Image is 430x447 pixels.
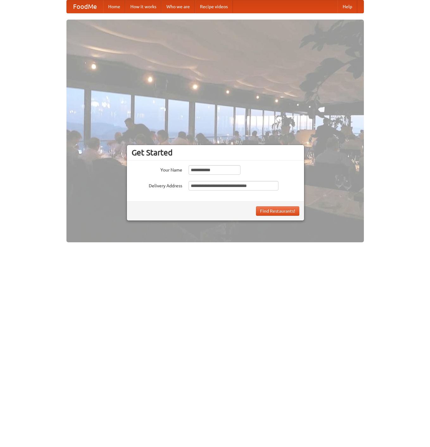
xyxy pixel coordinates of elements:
a: How it works [125,0,161,13]
a: Recipe videos [195,0,233,13]
label: Delivery Address [132,181,182,189]
a: Who we are [161,0,195,13]
h3: Get Started [132,148,299,157]
a: FoodMe [67,0,103,13]
label: Your Name [132,165,182,173]
button: Find Restaurants! [256,206,299,216]
a: Help [338,0,357,13]
a: Home [103,0,125,13]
